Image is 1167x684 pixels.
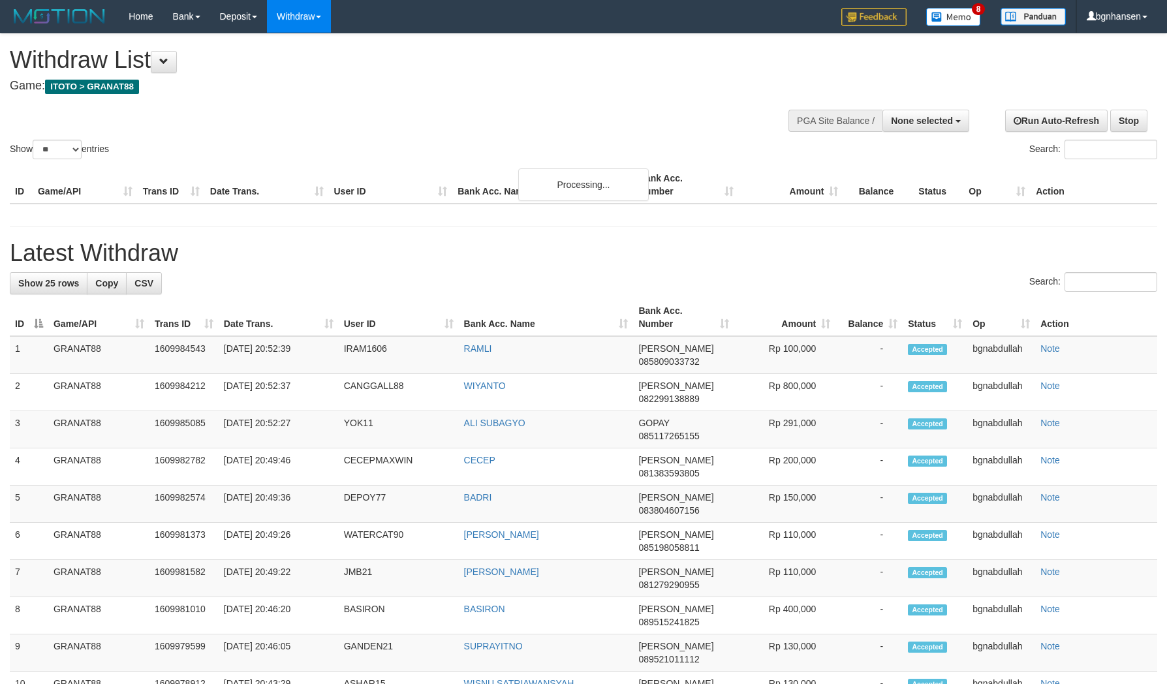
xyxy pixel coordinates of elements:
td: bgnabdullah [967,634,1035,672]
th: Bank Acc. Number [634,166,739,204]
span: [PERSON_NAME] [638,455,713,465]
td: Rp 291,000 [734,411,835,448]
input: Search: [1065,140,1157,159]
td: bgnabdullah [967,597,1035,634]
img: Button%20Memo.svg [926,8,981,26]
td: [DATE] 20:52:37 [219,374,339,411]
th: Op: activate to sort column ascending [967,299,1035,336]
th: Bank Acc. Name: activate to sort column ascending [459,299,634,336]
td: GRANAT88 [48,560,149,597]
td: bgnabdullah [967,560,1035,597]
th: User ID: activate to sort column ascending [339,299,459,336]
a: WIYANTO [464,381,506,391]
span: ITOTO > GRANAT88 [45,80,139,94]
td: Rp 100,000 [734,336,835,374]
span: Accepted [908,604,947,615]
a: Note [1040,418,1060,428]
td: GANDEN21 [339,634,459,672]
td: [DATE] 20:46:05 [219,634,339,672]
td: 1609984543 [149,336,219,374]
a: Stop [1110,110,1147,132]
td: - [835,523,903,560]
td: Rp 130,000 [734,634,835,672]
a: [PERSON_NAME] [464,529,539,540]
a: Note [1040,567,1060,577]
td: Rp 800,000 [734,374,835,411]
td: GRANAT88 [48,336,149,374]
td: - [835,486,903,523]
a: Note [1040,604,1060,614]
label: Show entries [10,140,109,159]
td: bgnabdullah [967,374,1035,411]
label: Search: [1029,272,1157,292]
td: GRANAT88 [48,523,149,560]
span: Copy 083804607156 to clipboard [638,505,699,516]
span: 8 [972,3,986,15]
td: GRANAT88 [48,411,149,448]
td: bgnabdullah [967,523,1035,560]
td: 1609982782 [149,448,219,486]
div: PGA Site Balance / [788,110,882,132]
h1: Withdraw List [10,47,765,73]
td: YOK11 [339,411,459,448]
td: 7 [10,560,48,597]
img: Feedback.jpg [841,8,907,26]
td: BASIRON [339,597,459,634]
span: GOPAY [638,418,669,428]
th: Bank Acc. Name [452,166,634,204]
td: bgnabdullah [967,448,1035,486]
a: CECEP [464,455,495,465]
th: Op [963,166,1031,204]
a: [PERSON_NAME] [464,567,539,577]
td: JMB21 [339,560,459,597]
td: WATERCAT90 [339,523,459,560]
a: Note [1040,343,1060,354]
td: - [835,448,903,486]
span: [PERSON_NAME] [638,492,713,503]
span: Copy 082299138889 to clipboard [638,394,699,404]
span: Accepted [908,456,947,467]
input: Search: [1065,272,1157,292]
a: BASIRON [464,604,505,614]
th: Trans ID: activate to sort column ascending [149,299,219,336]
th: Bank Acc. Number: activate to sort column ascending [633,299,734,336]
span: [PERSON_NAME] [638,641,713,651]
th: Balance [843,166,913,204]
td: Rp 110,000 [734,560,835,597]
td: bgnabdullah [967,336,1035,374]
td: 2 [10,374,48,411]
th: Status [913,166,963,204]
td: 1609982574 [149,486,219,523]
td: 1609985085 [149,411,219,448]
td: - [835,374,903,411]
a: SUPRAYITNO [464,641,523,651]
th: Date Trans.: activate to sort column ascending [219,299,339,336]
span: [PERSON_NAME] [638,567,713,577]
span: [PERSON_NAME] [638,343,713,354]
img: MOTION_logo.png [10,7,109,26]
h4: Game: [10,80,765,93]
button: None selected [882,110,969,132]
span: CSV [134,278,153,288]
span: Accepted [908,493,947,504]
a: Run Auto-Refresh [1005,110,1108,132]
a: CSV [126,272,162,294]
span: Copy 085117265155 to clipboard [638,431,699,441]
td: 1609981010 [149,597,219,634]
a: BADRI [464,492,492,503]
td: 1609984212 [149,374,219,411]
td: 4 [10,448,48,486]
span: [PERSON_NAME] [638,604,713,614]
th: Game/API [33,166,138,204]
span: Copy 089521011112 to clipboard [638,654,699,664]
th: Game/API: activate to sort column ascending [48,299,149,336]
td: 1609981582 [149,560,219,597]
span: Accepted [908,567,947,578]
td: CANGGALL88 [339,374,459,411]
span: Accepted [908,530,947,541]
td: [DATE] 20:52:27 [219,411,339,448]
td: [DATE] 20:49:26 [219,523,339,560]
span: Copy [95,278,118,288]
span: Show 25 rows [18,278,79,288]
th: Date Trans. [205,166,329,204]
